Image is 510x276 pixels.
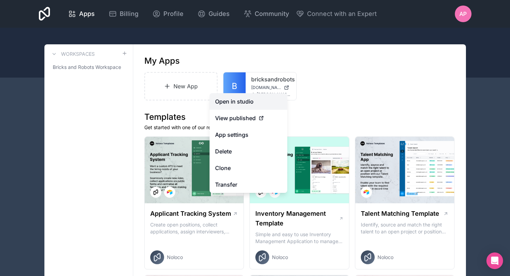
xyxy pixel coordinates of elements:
[163,9,184,19] span: Profile
[79,9,95,19] span: Apps
[272,254,288,261] span: Noloco
[61,51,95,57] h3: Workspaces
[210,176,287,193] a: Transfer
[150,221,238,235] p: Create open positions, collect applications, assign interviewers, centralise candidate feedback a...
[62,6,100,21] a: Apps
[167,189,172,195] img: Airtable Logo
[232,81,237,92] span: B
[50,50,95,58] a: Workspaces
[144,112,455,123] h1: Templates
[144,72,218,100] a: New App
[209,9,230,19] span: Guides
[103,6,144,21] a: Billing
[377,254,393,261] span: Noloco
[144,124,455,131] p: Get started with one of our ready-made templates
[223,72,246,100] a: B
[251,75,291,83] a: bricksandrobots
[147,6,189,21] a: Profile
[210,110,287,126] a: View published
[167,254,183,261] span: Noloco
[459,10,467,18] span: AP
[361,221,449,235] p: Identify, source and match the right talent to an open project or position with our Talent Matchi...
[307,9,377,19] span: Connect with an Expert
[251,85,281,90] span: [DOMAIN_NAME]
[210,93,287,110] a: Open in studio
[120,9,138,19] span: Billing
[296,9,377,19] button: Connect with an Expert
[215,114,256,122] span: View published
[210,126,287,143] a: App settings
[150,209,231,219] h1: Applicant Tracking System
[361,209,439,219] h1: Talent Matching Template
[255,209,339,228] h1: Inventory Management Template
[251,85,291,90] a: [DOMAIN_NAME]
[192,6,235,21] a: Guides
[210,143,287,160] button: Delete
[255,9,289,19] span: Community
[255,231,343,245] p: Simple and easy to use Inventory Management Application to manage your stock, orders and Manufact...
[364,189,369,195] img: Airtable Logo
[53,64,121,71] span: Bricks and Robots Workspace
[486,252,503,269] div: Open Intercom Messenger
[257,92,291,97] span: [PERSON_NAME][EMAIL_ADDRESS][DOMAIN_NAME]
[50,61,127,73] a: Bricks and Robots Workspace
[210,160,287,176] a: Clone
[144,55,180,66] h1: My Apps
[238,6,295,21] a: Community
